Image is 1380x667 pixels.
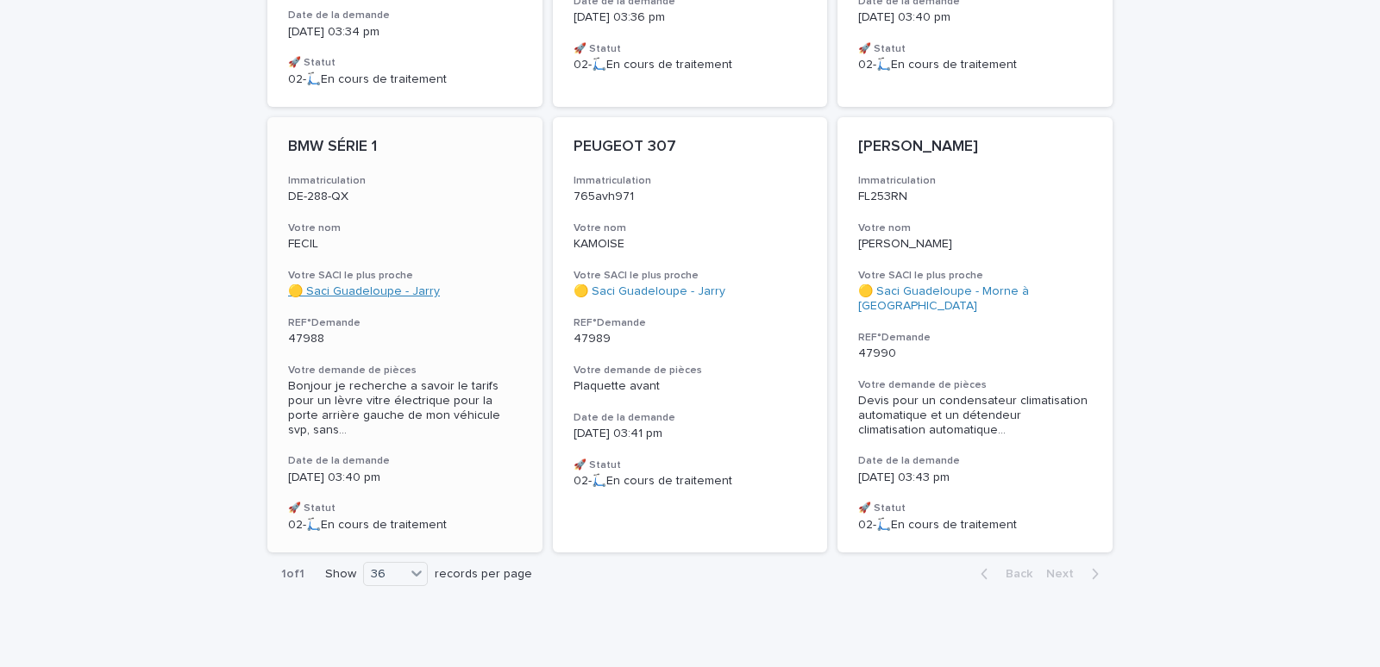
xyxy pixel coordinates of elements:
a: BMW SÉRIE 1ImmatriculationDE-288-QXVotre nomFECILVotre SACI le plus proche🟡 Saci Guadeloupe - Jar... [267,117,543,552]
h3: REF°Demande [288,316,522,330]
p: FECIL [288,237,522,252]
h3: 🚀 Statut [858,42,1092,56]
h3: Votre demande de pièces [858,378,1092,392]
h3: 🚀 Statut [574,458,807,472]
p: [PERSON_NAME] [858,237,1092,252]
p: [DATE] 03:34 pm [288,25,522,40]
h3: Date de la demande [288,454,522,468]
p: PEUGEOT 307 [574,138,807,157]
p: 02-🛴En cours de traitement [858,58,1092,72]
p: 02-🛴En cours de traitement [574,58,807,72]
p: FL253RN [858,190,1092,204]
span: Plaquette avant [574,380,660,392]
h3: 🚀 Statut [288,502,522,515]
p: 02-🛴En cours de traitement [288,518,522,533]
p: 47988 [288,332,522,346]
h3: Immatriculation [858,174,1092,188]
div: Devis pour un condensateur climatisation automatique et un détendeur climatisation automatique Svp [858,394,1092,437]
h3: Date de la demande [858,454,1092,468]
h3: REF°Demande [858,331,1092,345]
p: [PERSON_NAME] [858,138,1092,157]
h3: Votre SACI le plus proche [858,269,1092,283]
p: Show [325,567,356,582]
p: KAMOISE [574,237,807,252]
p: 02-🛴En cours de traitement [574,474,807,489]
span: Next [1046,568,1084,580]
span: Bonjour je recherche a savoir le tarifs pour un lèvre vitre électrique pour la porte arrière gauc... [288,379,522,437]
p: 47989 [574,332,807,346]
p: 765avh971 [574,190,807,204]
a: 🟡 Saci Guadeloupe - Jarry [574,284,725,299]
p: DE-288-QX [288,190,522,204]
a: 🟡 Saci Guadeloupe - Jarry [288,284,440,299]
h3: Votre SACI le plus proche [574,269,807,283]
h3: Votre nom [858,221,1092,235]
p: [DATE] 03:40 pm [288,471,522,485]
h3: Votre nom [288,221,522,235]
p: 02-🛴En cours de traitement [288,72,522,87]
p: [DATE] 03:40 pm [858,10,1092,25]
h3: 🚀 Statut [858,502,1092,515]
p: [DATE] 03:43 pm [858,471,1092,485]
h3: Votre SACI le plus proche [288,269,522,283]
a: PEUGEOT 307Immatriculation765avh971Votre nomKAMOISEVotre SACI le plus proche🟡 Saci Guadeloupe - J... [553,117,828,552]
p: BMW SÉRIE 1 [288,138,522,157]
p: 1 of 1 [267,553,318,595]
div: 36 [364,565,405,583]
h3: Votre demande de pièces [574,364,807,377]
p: [DATE] 03:36 pm [574,10,807,25]
h3: Immatriculation [288,174,522,188]
h3: Votre nom [574,221,807,235]
p: [DATE] 03:41 pm [574,427,807,441]
button: Back [967,566,1039,582]
h3: 🚀 Statut [288,56,522,70]
a: 🟡 Saci Guadeloupe - Morne à [GEOGRAPHIC_DATA] [858,284,1092,314]
h3: REF°Demande [574,316,807,330]
button: Next [1039,566,1113,582]
p: records per page [435,567,532,582]
a: [PERSON_NAME]ImmatriculationFL253RNVotre nom[PERSON_NAME]Votre SACI le plus proche🟡 Saci Guadelou... [837,117,1113,552]
h3: Date de la demande [574,411,807,425]
h3: Immatriculation [574,174,807,188]
p: 47990 [858,346,1092,361]
span: Devis pour un condensateur climatisation automatique et un détendeur climatisation automatique ... [858,394,1092,437]
p: 02-🛴En cours de traitement [858,518,1092,533]
h3: Date de la demande [288,9,522,22]
span: Back [995,568,1032,580]
h3: Votre demande de pièces [288,364,522,377]
h3: 🚀 Statut [574,42,807,56]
